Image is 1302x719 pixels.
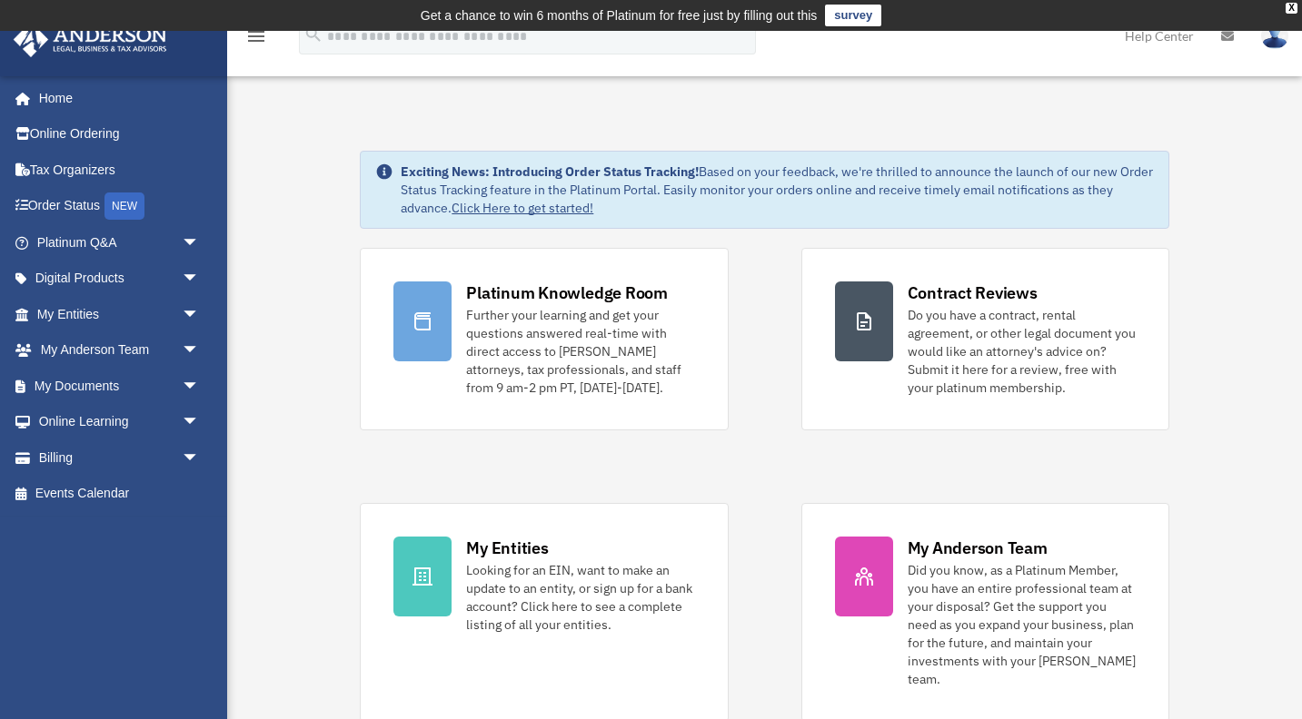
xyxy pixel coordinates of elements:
a: Click Here to get started! [452,200,593,216]
a: Billingarrow_drop_down [13,439,227,476]
strong: Exciting News: Introducing Order Status Tracking! [401,163,699,180]
div: Did you know, as a Platinum Member, you have an entire professional team at your disposal? Get th... [908,561,1136,688]
div: Further your learning and get your questions answered real-time with direct access to [PERSON_NAM... [466,306,694,397]
img: User Pic [1261,23,1288,49]
span: arrow_drop_down [182,439,218,477]
div: close [1286,3,1297,14]
div: Looking for an EIN, want to make an update to an entity, or sign up for a bank account? Click her... [466,561,694,634]
span: arrow_drop_down [182,368,218,405]
i: search [303,25,323,44]
a: Platinum Knowledge Room Further your learning and get your questions answered real-time with dire... [360,248,728,430]
a: menu [245,32,267,47]
a: My Documentsarrow_drop_down [13,368,227,404]
div: NEW [104,192,144,220]
a: Order StatusNEW [13,188,227,225]
a: Online Ordering [13,116,227,153]
a: Home [13,80,218,116]
div: Platinum Knowledge Room [466,281,668,304]
a: Tax Organizers [13,152,227,188]
div: Get a chance to win 6 months of Platinum for free just by filling out this [421,5,818,26]
span: arrow_drop_down [182,296,218,333]
div: Based on your feedback, we're thrilled to announce the launch of our new Order Status Tracking fe... [401,163,1153,217]
div: My Anderson Team [908,537,1048,559]
a: Online Learningarrow_drop_down [13,404,227,440]
img: Anderson Advisors Platinum Portal [8,22,173,57]
span: arrow_drop_down [182,404,218,441]
a: survey [825,5,881,26]
a: Digital Productsarrow_drop_down [13,261,227,297]
a: My Anderson Teamarrow_drop_down [13,332,227,369]
i: menu [245,25,267,47]
span: arrow_drop_down [182,261,218,298]
div: Contract Reviews [908,281,1038,304]
div: Do you have a contract, rental agreement, or other legal document you would like an attorney's ad... [908,306,1136,397]
span: arrow_drop_down [182,224,218,261]
a: Contract Reviews Do you have a contract, rental agreement, or other legal document you would like... [801,248,1169,430]
span: arrow_drop_down [182,332,218,369]
a: Events Calendar [13,476,227,512]
div: My Entities [466,537,548,559]
a: Platinum Q&Aarrow_drop_down [13,224,227,261]
a: My Entitiesarrow_drop_down [13,296,227,332]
